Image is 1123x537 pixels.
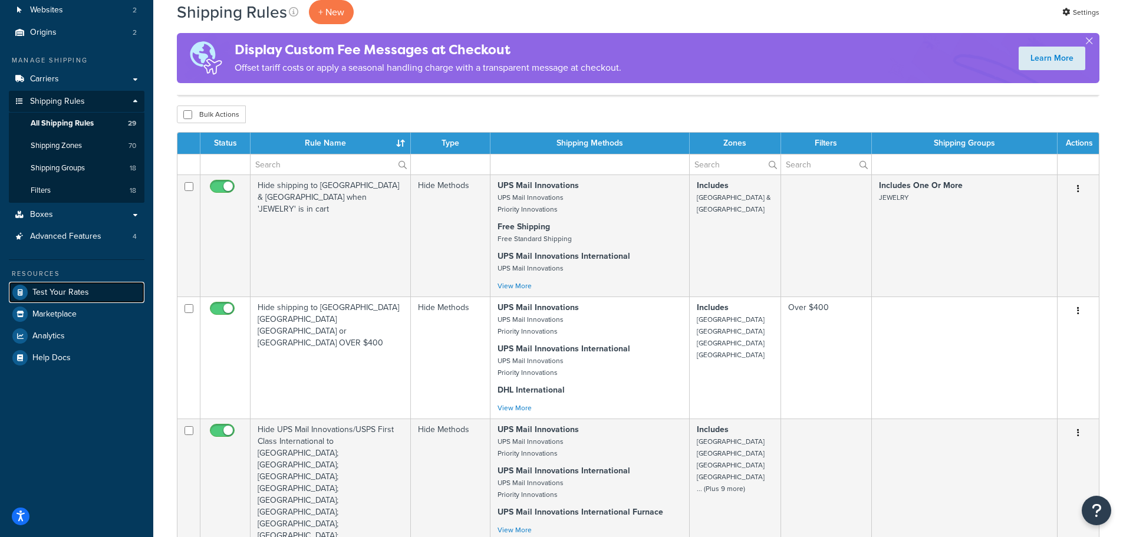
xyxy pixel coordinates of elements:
a: View More [498,281,532,291]
li: Shipping Zones [9,135,144,157]
div: Manage Shipping [9,55,144,65]
a: Settings [1062,4,1099,21]
th: Zones [690,133,781,154]
li: All Shipping Rules [9,113,144,134]
span: Marketplace [32,309,77,319]
strong: Includes [697,423,729,436]
small: [GEOGRAPHIC_DATA] [GEOGRAPHIC_DATA] [GEOGRAPHIC_DATA] [GEOGRAPHIC_DATA] [697,314,765,360]
span: Carriers [30,74,59,84]
small: UPS Mail Innovations Priority Innovations [498,436,564,459]
th: Shipping Methods [490,133,690,154]
a: Shipping Zones 70 [9,135,144,157]
a: Analytics [9,325,144,347]
span: 4 [133,232,137,242]
span: 18 [130,186,136,196]
span: 29 [128,118,136,129]
img: duties-banner-06bc72dcb5fe05cb3f9472aba00be2ae8eb53ab6f0d8bb03d382ba314ac3c341.png [177,33,235,83]
span: Analytics [32,331,65,341]
span: 70 [129,141,136,151]
small: JEWELRY [879,192,908,203]
h4: Display Custom Fee Messages at Checkout [235,40,621,60]
a: Boxes [9,204,144,226]
a: Shipping Groups 18 [9,157,144,179]
td: Hide Methods [411,174,490,296]
span: Shipping Groups [31,163,85,173]
li: Origins [9,22,144,44]
strong: UPS Mail Innovations International Furnace [498,506,663,518]
a: Marketplace [9,304,144,325]
td: Over $400 [781,296,872,419]
span: Shipping Zones [31,141,82,151]
a: Test Your Rates [9,282,144,303]
a: Carriers [9,68,144,90]
div: Resources [9,269,144,279]
th: Status [200,133,251,154]
span: Advanced Features [30,232,101,242]
li: Shipping Groups [9,157,144,179]
th: Actions [1058,133,1099,154]
strong: UPS Mail Innovations [498,423,579,436]
small: [GEOGRAPHIC_DATA] & [GEOGRAPHIC_DATA] [697,192,771,215]
th: Filters [781,133,872,154]
strong: Includes [697,179,729,192]
a: Help Docs [9,347,144,368]
span: 2 [133,28,137,38]
small: UPS Mail Innovations Priority Innovations [498,355,564,378]
td: Hide shipping to [GEOGRAPHIC_DATA] [GEOGRAPHIC_DATA] [GEOGRAPHIC_DATA] or [GEOGRAPHIC_DATA] OVER ... [251,296,411,419]
a: Learn More [1019,47,1085,70]
strong: Free Shipping [498,220,550,233]
strong: UPS Mail Innovations [498,179,579,192]
li: Filters [9,180,144,202]
span: 18 [130,163,136,173]
input: Search [781,154,871,174]
a: Advanced Features 4 [9,226,144,248]
th: Shipping Groups [872,133,1058,154]
td: Hide shipping to [GEOGRAPHIC_DATA] & [GEOGRAPHIC_DATA] when 'JEWELRY' is in cart [251,174,411,296]
input: Search [690,154,780,174]
td: Hide Methods [411,296,490,419]
strong: UPS Mail Innovations [498,301,579,314]
small: UPS Mail Innovations [498,263,564,274]
small: UPS Mail Innovations Priority Innovations [498,192,564,215]
button: Bulk Actions [177,106,246,123]
small: Free Standard Shipping [498,233,572,244]
span: Test Your Rates [32,288,89,298]
li: Advanced Features [9,226,144,248]
small: UPS Mail Innovations Priority Innovations [498,477,564,500]
a: Shipping Rules [9,91,144,113]
strong: UPS Mail Innovations International [498,250,630,262]
strong: Includes One Or More [879,179,963,192]
a: View More [498,403,532,413]
span: Origins [30,28,57,38]
span: Boxes [30,210,53,220]
p: Offset tariff costs or apply a seasonal handling charge with a transparent message at checkout. [235,60,621,76]
span: Websites [30,5,63,15]
small: [GEOGRAPHIC_DATA] [GEOGRAPHIC_DATA] [GEOGRAPHIC_DATA] [GEOGRAPHIC_DATA] ... (Plus 9 more) [697,436,765,494]
h1: Shipping Rules [177,1,287,24]
a: Filters 18 [9,180,144,202]
th: Rule Name : activate to sort column ascending [251,133,411,154]
button: Open Resource Center [1082,496,1111,525]
strong: UPS Mail Innovations International [498,464,630,477]
strong: DHL International [498,384,565,396]
a: Origins 2 [9,22,144,44]
strong: Includes [697,301,729,314]
span: Filters [31,186,51,196]
span: Shipping Rules [30,97,85,107]
small: UPS Mail Innovations Priority Innovations [498,314,564,337]
span: All Shipping Rules [31,118,94,129]
span: 2 [133,5,137,15]
span: Help Docs [32,353,71,363]
a: All Shipping Rules 29 [9,113,144,134]
a: View More [498,525,532,535]
input: Search [251,154,410,174]
th: Type [411,133,490,154]
strong: UPS Mail Innovations International [498,342,630,355]
li: Shipping Rules [9,91,144,203]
